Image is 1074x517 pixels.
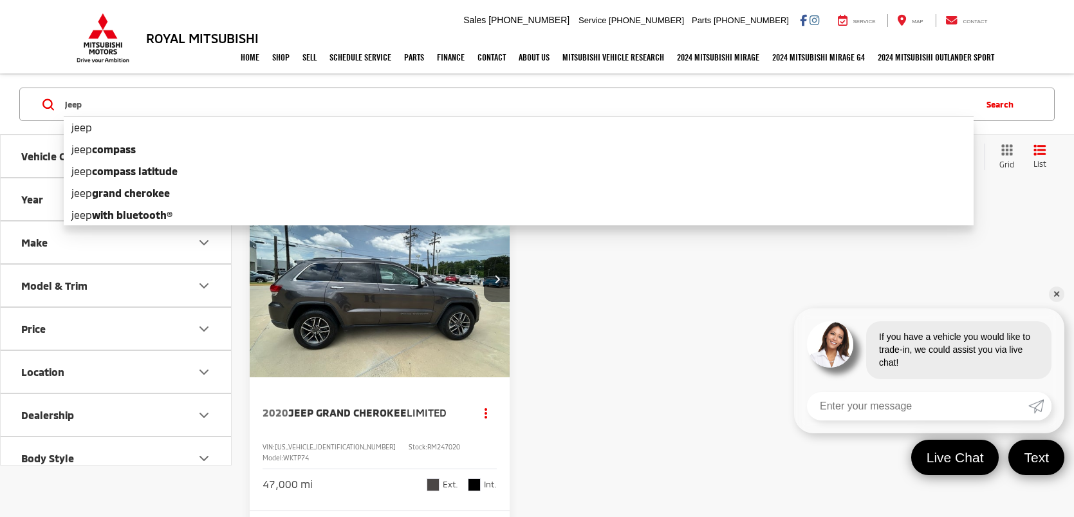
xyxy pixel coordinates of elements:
span: dropdown dots [485,408,487,418]
div: Year [21,193,43,205]
span: VIN: [263,443,275,451]
img: 2020 Jeep Grand Cherokee Limited [249,182,511,378]
a: 2020Jeep Grand CherokeeLimited [263,406,461,420]
span: Sales [463,15,486,25]
a: Mitsubishi Vehicle Research [556,41,671,73]
b: grand cherokee [92,187,170,199]
span: Stock: [409,443,427,451]
button: Actions [474,402,497,424]
span: Limited [407,406,447,418]
button: Grid View [985,144,1024,170]
span: Granite Crystal Metallic Clearcoat [427,478,440,491]
span: [US_VEHICLE_IDENTIFICATION_NUMBER] [275,443,396,451]
button: Next image [484,257,510,302]
div: Model & Trim [21,279,88,292]
span: Map [912,19,923,24]
button: List View [1024,144,1056,170]
div: 47,000 mi [263,477,313,492]
a: Facebook: Click to visit our Facebook page [800,15,807,25]
a: Service [828,14,885,27]
span: Text [1017,449,1055,466]
a: Text [1008,440,1064,475]
span: Black [468,478,481,491]
a: Home [234,41,266,73]
div: Model & Trim [196,278,212,294]
span: Parts [692,15,711,25]
a: 2024 Mitsubishi Mirage [671,41,766,73]
div: Location [21,366,64,378]
span: RM247020 [427,443,460,451]
div: Price [196,321,212,337]
div: Price [21,323,46,335]
div: Body Style [21,452,74,464]
a: About Us [512,41,556,73]
a: Sell [296,41,323,73]
a: 2024 Mitsubishi Mirage G4 [766,41,871,73]
img: Agent profile photo [807,321,853,368]
a: Submit [1028,392,1051,420]
div: 2020 Jeep Grand Cherokee Limited 0 [249,182,511,377]
h3: Royal Mitsubishi [146,31,259,45]
b: compass [92,143,136,155]
li: jeep [64,204,974,226]
img: Mitsubishi [74,13,132,63]
button: Search [974,88,1032,120]
a: Live Chat [911,440,999,475]
span: Contact [963,19,987,24]
span: Jeep Grand Cherokee [288,406,407,418]
input: Search by Make, Model, or Keyword [64,89,974,120]
a: 2020 Jeep Grand Cherokee Limited2020 Jeep Grand Cherokee Limited2020 Jeep Grand Cherokee Limited2... [249,182,511,377]
span: Service [853,19,876,24]
button: Model & TrimModel & Trim [1,265,232,306]
div: If you have a vehicle you would like to trade-in, we could assist you via live chat! [866,321,1051,379]
span: 2020 [263,406,288,418]
input: Enter your message [807,392,1028,420]
b: compass latitude [92,165,178,177]
a: 2024 Mitsubishi Outlander SPORT [871,41,1001,73]
span: List [1033,158,1046,169]
span: [PHONE_NUMBER] [714,15,789,25]
span: Int. [484,478,497,491]
div: Vehicle Condition [21,150,107,162]
button: Body StyleBody Style [1,437,232,479]
li: jeep [64,138,974,160]
a: Map [887,14,932,27]
span: Model: [263,454,283,462]
li: jeep [64,182,974,204]
button: Vehicle ConditionVehicle Condition [1,135,232,177]
span: Service [579,15,606,25]
div: Body Style [196,451,212,466]
a: Contact [471,41,512,73]
a: Shop [266,41,296,73]
a: Instagram: Click to visit our Instagram page [810,15,819,25]
span: Ext. [443,478,458,491]
div: Make [196,235,212,250]
button: MakeMake [1,221,232,263]
li: jeep [64,160,974,182]
button: LocationLocation [1,351,232,393]
span: Live Chat [920,449,990,466]
a: Schedule Service: Opens in a new tab [323,41,398,73]
a: Contact [936,14,997,27]
button: PricePrice [1,308,232,350]
span: WKTP74 [283,454,309,462]
a: Finance [431,41,471,73]
span: [PHONE_NUMBER] [609,15,684,25]
button: YearYear [1,178,232,220]
button: DealershipDealership [1,394,232,436]
span: Grid [999,159,1014,170]
div: Dealership [21,409,74,421]
b: with bluetooth® [92,209,172,221]
div: Location [196,364,212,380]
span: [PHONE_NUMBER] [488,15,569,25]
li: jeep [64,116,974,138]
div: Dealership [196,408,212,423]
a: Parts: Opens in a new tab [398,41,431,73]
div: Make [21,236,48,249]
